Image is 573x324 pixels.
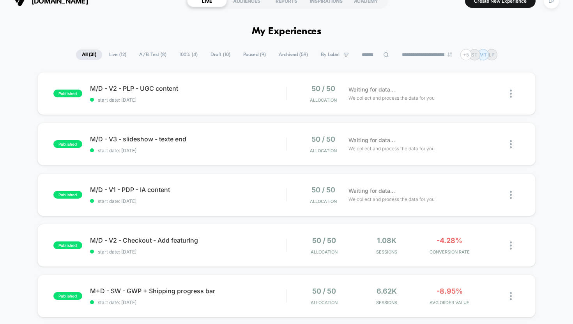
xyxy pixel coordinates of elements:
[311,249,338,255] span: Allocation
[348,136,395,144] span: Waiting for data...
[53,292,82,300] span: published
[311,186,335,194] span: 50 / 50
[90,85,286,92] span: M/D - V2 - PLP - UGC content
[90,299,286,305] span: start date: [DATE]
[447,52,452,57] img: end
[420,249,479,255] span: CONVERSION RATE
[90,135,286,143] span: M/D - V3 - slideshow - texte end
[348,195,435,203] span: We collect and process the data for you
[53,191,82,199] span: published
[173,49,203,60] span: 100% ( 4 )
[90,236,286,244] span: M/D - V2 - Checkout - Add featuring
[321,52,340,58] span: By Label
[53,90,82,97] span: published
[310,148,337,153] span: Allocation
[310,199,337,204] span: Allocation
[90,148,286,153] span: start date: [DATE]
[348,187,395,195] span: Waiting for data...
[133,49,172,60] span: A/B Test ( 8 )
[510,241,512,250] img: close
[237,49,272,60] span: Paused ( 9 )
[205,49,236,60] span: Draft ( 10 )
[377,236,396,245] span: 1.08k
[357,300,416,305] span: Sessions
[252,26,322,37] h1: My Experiences
[53,140,82,148] span: published
[90,198,286,204] span: start date: [DATE]
[76,49,102,60] span: All ( 31 )
[53,241,82,249] span: published
[348,94,435,102] span: We collect and process the data for you
[90,186,286,194] span: M/D - V1 - PDP - IA content
[471,52,477,58] p: ST
[348,145,435,152] span: We collect and process the data for you
[420,300,479,305] span: AVG ORDER VALUE
[348,85,395,94] span: Waiting for data...
[479,52,487,58] p: MT
[510,90,512,98] img: close
[90,249,286,255] span: start date: [DATE]
[510,292,512,300] img: close
[90,97,286,103] span: start date: [DATE]
[312,236,336,245] span: 50 / 50
[377,287,397,295] span: 6.62k
[311,135,335,143] span: 50 / 50
[312,287,336,295] span: 50 / 50
[437,236,462,245] span: -4.28%
[311,300,338,305] span: Allocation
[510,191,512,199] img: close
[310,97,337,103] span: Allocation
[311,85,335,93] span: 50 / 50
[273,49,314,60] span: Archived ( 59 )
[357,249,416,255] span: Sessions
[510,140,512,148] img: close
[90,287,286,295] span: M+D - SW - GWP + Shipping progress bar
[103,49,132,60] span: Live ( 12 )
[437,287,463,295] span: -8.95%
[460,49,472,60] div: + 5
[489,52,495,58] p: LP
